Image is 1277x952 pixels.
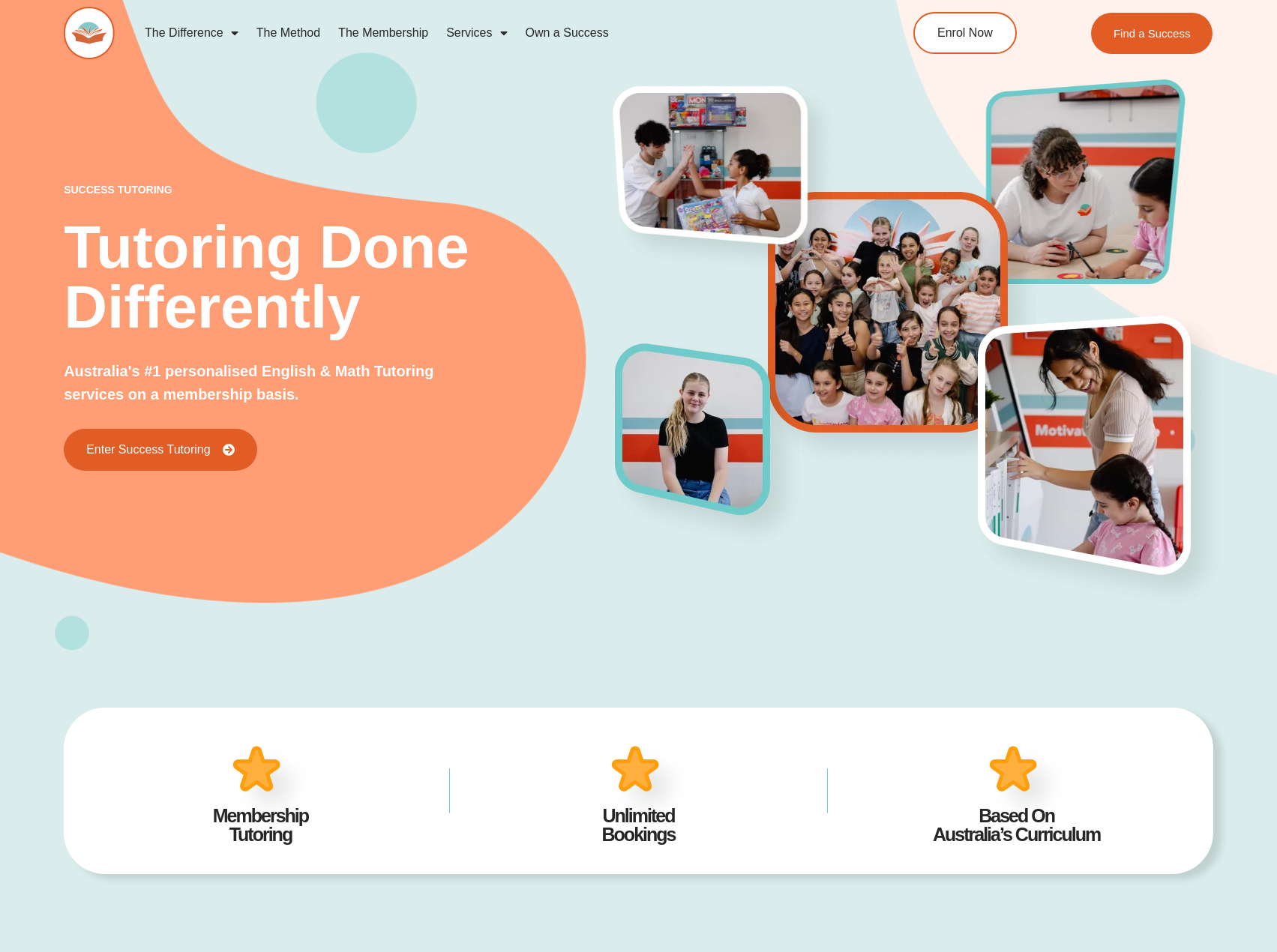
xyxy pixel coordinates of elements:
a: Own a Success [517,16,618,50]
nav: Menu [136,16,847,50]
p: Australia's #1 personalised English & Math Tutoring services on a membership basis. [64,360,466,406]
span: Enter Success Tutoring [86,444,210,456]
h2: Based On Australia’s Curriculum [850,807,1183,844]
iframe: Chat Widget [1202,880,1277,952]
h2: Membership Tutoring [94,807,427,844]
a: Find a Success [1091,13,1213,54]
a: The Method [247,16,329,50]
a: The Membership [329,16,437,50]
a: Enter Success Tutoring [64,429,256,471]
a: The Difference [136,16,247,50]
span: Enrol Now [937,27,993,39]
p: success tutoring [64,184,616,195]
h2: Unlimited Bookings [472,807,805,844]
span: Find a Success [1114,28,1191,39]
a: Services [437,16,516,50]
a: Enrol Now [913,12,1017,54]
h2: Tutoring Done Differently [64,217,616,337]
